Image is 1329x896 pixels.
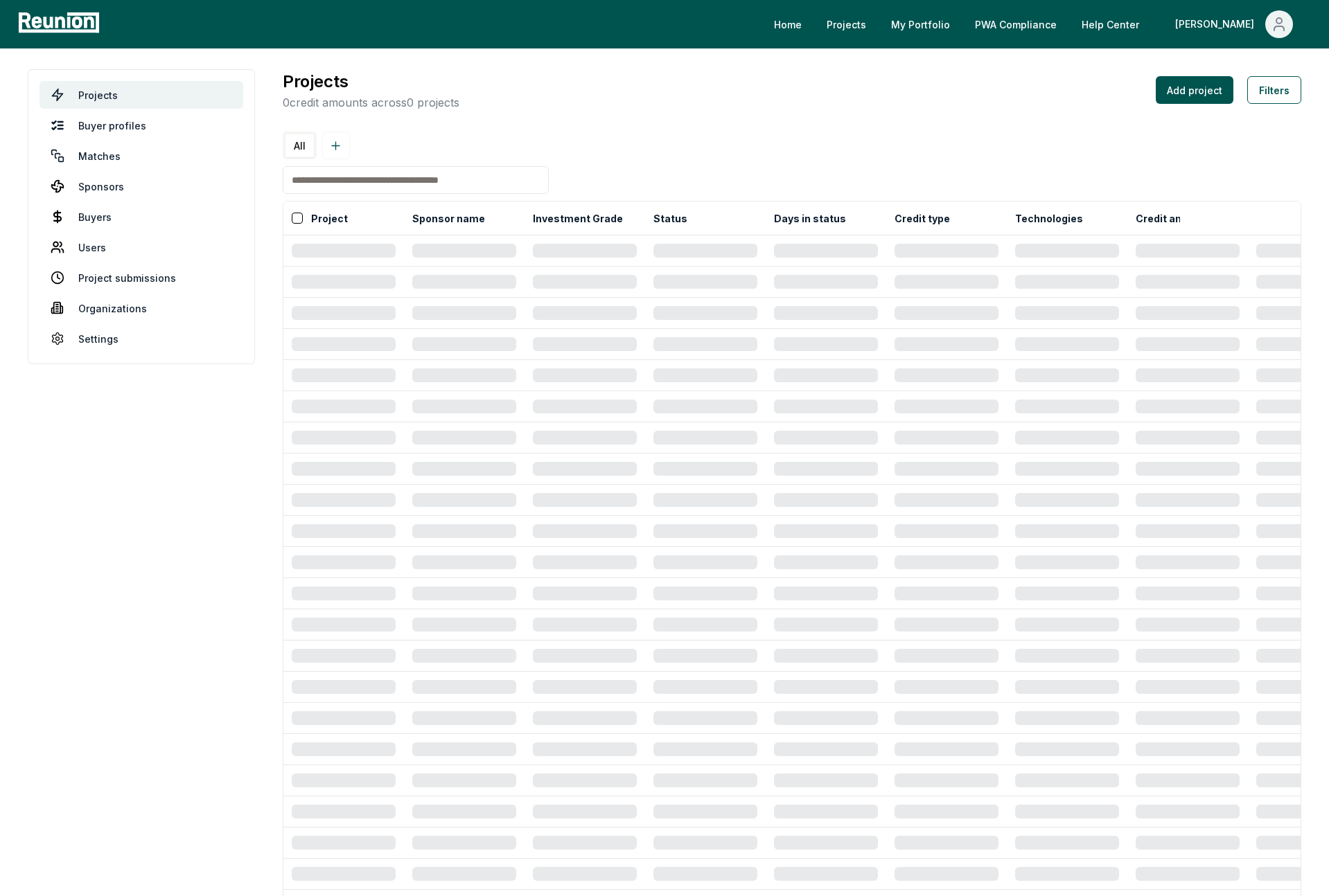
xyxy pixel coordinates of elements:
button: Days in status [771,204,849,232]
button: Credit amount [1133,204,1211,232]
a: Project submissions [39,264,243,292]
a: Settings [39,325,243,352]
button: [PERSON_NAME] [1164,10,1304,38]
a: PWA Compliance [964,10,1068,38]
button: Filters [1247,76,1301,104]
a: Buyer profiles [39,111,243,139]
button: Add project [1156,76,1233,104]
button: All [285,134,314,157]
a: Matches [39,142,243,170]
a: Help Center [1071,10,1150,38]
a: My Portfolio [880,10,961,38]
button: Investment Grade [530,204,626,232]
button: Credit type [892,204,953,232]
a: Organizations [39,294,243,322]
a: Users [39,233,243,261]
nav: Main [763,10,1315,38]
a: Sponsors [39,172,243,200]
button: Project [308,204,351,232]
a: Projects [816,10,877,38]
a: Buyers [39,203,243,231]
button: Technologies [1012,204,1086,232]
button: Sponsor name [410,204,488,232]
p: 0 credit amounts across 0 projects [283,94,459,111]
a: Home [763,10,813,38]
a: Projects [39,81,243,109]
div: [PERSON_NAME] [1175,10,1260,38]
h3: Projects [283,69,459,94]
button: Status [651,204,690,232]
